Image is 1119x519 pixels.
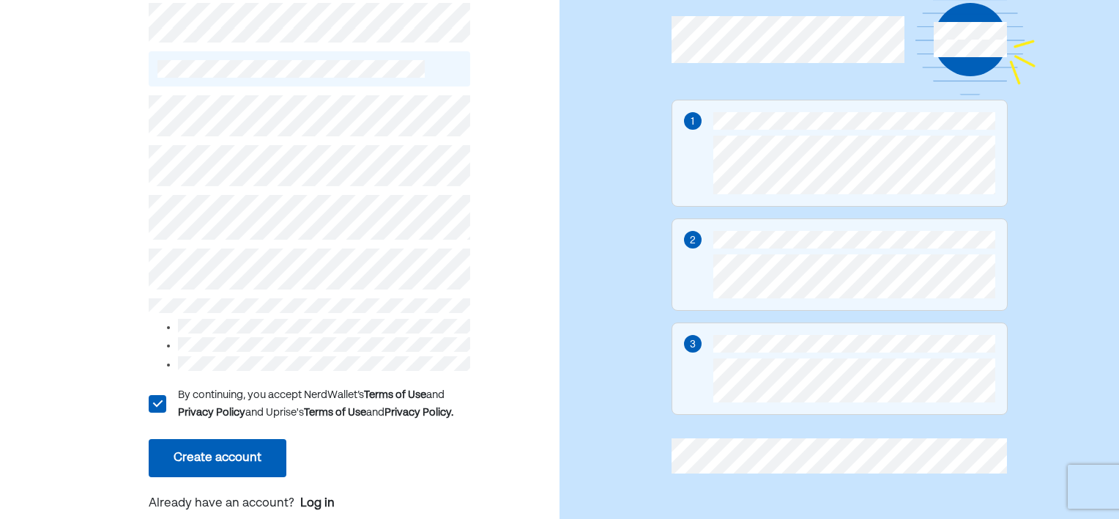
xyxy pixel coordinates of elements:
[364,386,426,404] div: Terms of Use
[149,439,286,477] button: Create account
[690,232,696,249] div: 2
[178,386,470,422] div: By continuing, you accept NerdWallet’s and and Uprise's and
[384,404,453,422] div: Privacy Policy.
[149,495,470,514] p: Already have an account?
[691,114,694,130] div: 1
[300,495,335,512] a: Log in
[178,404,245,422] div: Privacy Policy
[148,395,166,413] div: L
[690,336,696,353] div: 3
[304,404,366,422] div: Terms of Use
